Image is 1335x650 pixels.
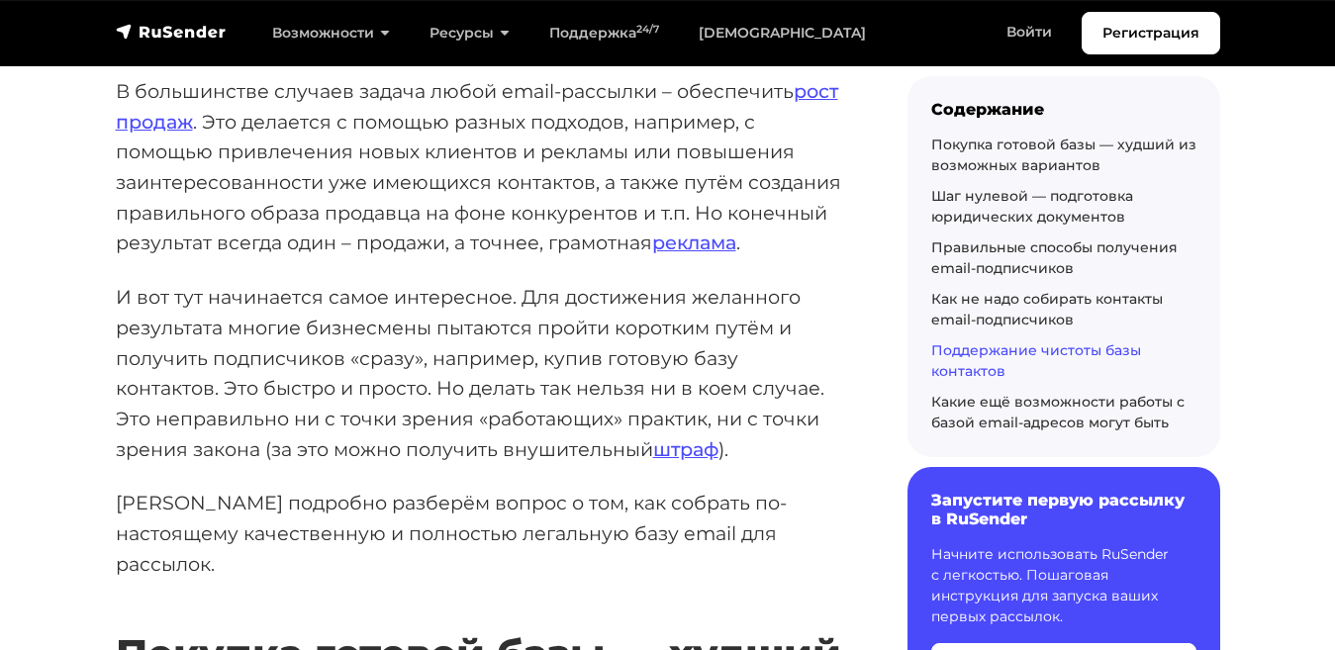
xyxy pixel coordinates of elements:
a: Правильные способы получения email-подписчиков [931,238,1178,277]
a: Поддержка24/7 [529,13,679,53]
img: RuSender [116,22,227,42]
a: Возможности [252,13,410,53]
a: Ресурсы [410,13,529,53]
p: [PERSON_NAME] подробно разберём вопрос о том, как собрать по-настоящему качественную и полностью ... [116,488,844,579]
a: Шаг нулевой — подготовка юридических документов [931,187,1133,226]
p: В большинстве случаев задача любой email-рассылки – обеспечить . Это делается с помощью разных по... [116,76,844,258]
p: Начните использовать RuSender с легкостью. Пошаговая инструкция для запуска ваших первых рассылок. [931,544,1196,627]
a: штраф [653,437,718,461]
a: Покупка готовой базы — худший из возможных вариантов [931,136,1196,174]
a: Какие ещё возможности работы с базой email-адресов могут быть [931,393,1185,431]
p: И вот тут начинается самое интересное. Для достижения желанного результата многие бизнесмены пыта... [116,282,844,464]
div: Содержание [931,100,1196,119]
h6: Запустите первую рассылку в RuSender [931,491,1196,528]
sup: 24/7 [636,23,659,36]
a: Поддержание чистоты базы контактов [931,341,1141,380]
a: [DEMOGRAPHIC_DATA] [679,13,886,53]
a: реклама [652,231,736,254]
a: Как не надо собирать контакты email-подписчиков [931,290,1163,328]
a: Войти [987,12,1072,52]
a: рост продаж [116,79,838,134]
a: Регистрация [1082,12,1220,54]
